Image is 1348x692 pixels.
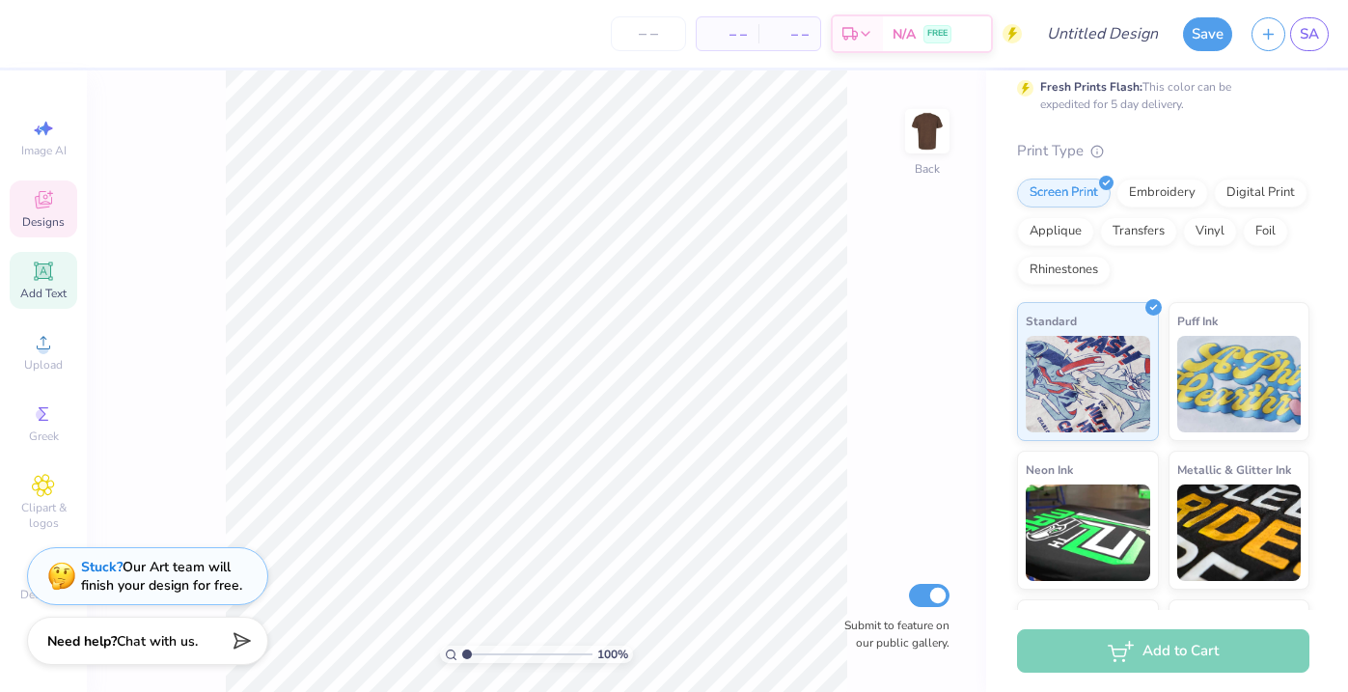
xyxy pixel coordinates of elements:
span: Designs [22,214,65,230]
span: Puff Ink [1177,311,1218,331]
div: Back [915,160,940,178]
div: Embroidery [1116,179,1208,208]
span: Chat with us. [117,632,198,650]
div: Foil [1243,217,1288,246]
strong: Stuck? [81,558,123,576]
div: Transfers [1100,217,1177,246]
div: Vinyl [1183,217,1237,246]
div: Digital Print [1214,179,1307,208]
span: Image AI [21,143,67,158]
span: Clipart & logos [10,500,77,531]
span: FREE [927,27,948,41]
span: Upload [24,357,63,373]
span: Decorate [20,587,67,602]
div: Applique [1017,217,1094,246]
strong: Fresh Prints Flash: [1040,79,1142,95]
span: Add Text [20,286,67,301]
button: Save [1183,17,1232,51]
img: Puff Ink [1177,336,1302,432]
span: Glow in the Dark Ink [1026,608,1136,628]
span: Neon Ink [1026,459,1073,480]
span: 100 % [597,646,628,663]
div: Screen Print [1017,179,1111,208]
span: Metallic & Glitter Ink [1177,459,1291,480]
input: Untitled Design [1032,14,1173,53]
input: – – [611,16,686,51]
div: Rhinestones [1017,256,1111,285]
span: – – [708,24,747,44]
img: Metallic & Glitter Ink [1177,484,1302,581]
div: Our Art team will finish your design for free. [81,558,242,595]
span: Standard [1026,311,1077,331]
div: Print Type [1017,140,1309,162]
span: N/A [893,24,916,44]
span: SA [1300,23,1319,45]
a: SA [1290,17,1329,51]
label: Submit to feature on our public gallery. [834,617,949,651]
img: Standard [1026,336,1150,432]
img: Back [908,112,947,151]
img: Neon Ink [1026,484,1150,581]
span: Water based Ink [1177,608,1266,628]
span: – – [770,24,809,44]
div: This color can be expedited for 5 day delivery. [1040,78,1278,113]
span: Greek [29,429,59,444]
strong: Need help? [47,632,117,650]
